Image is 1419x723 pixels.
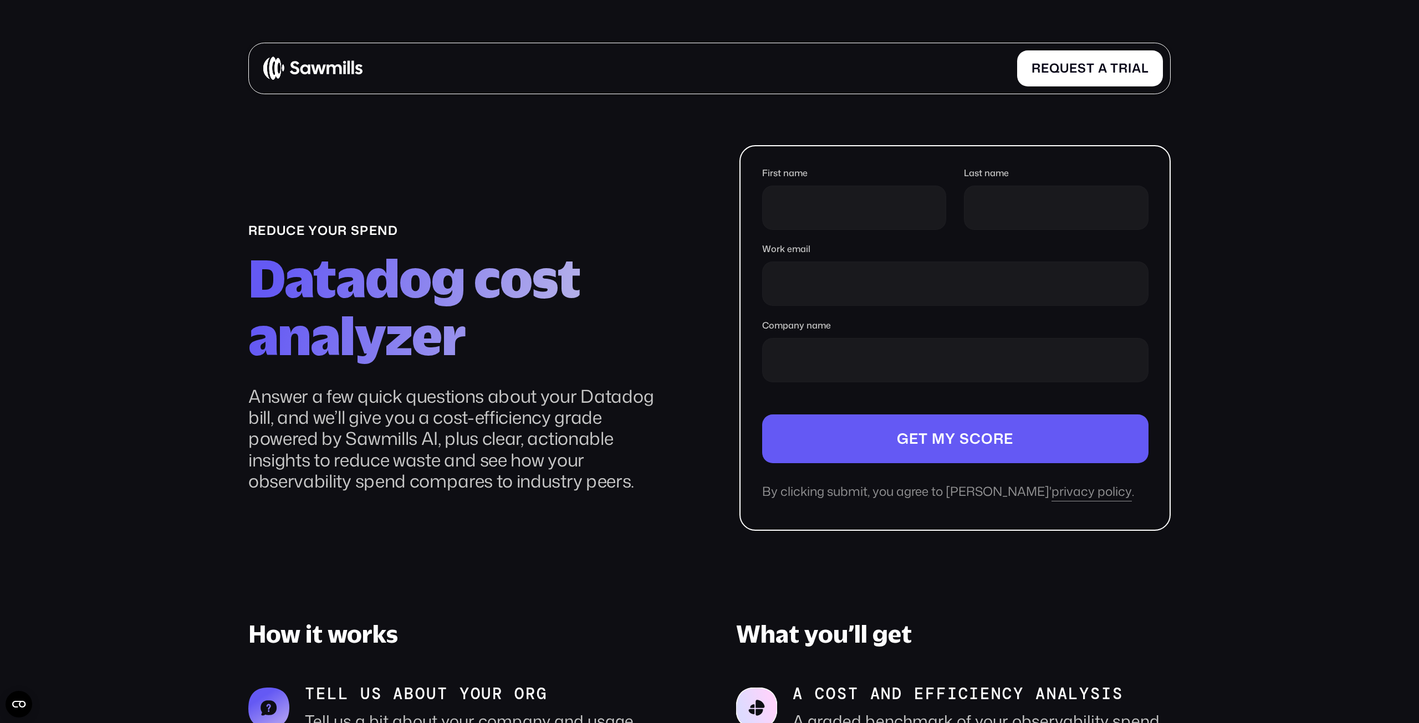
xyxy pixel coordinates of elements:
p: tell us about your org [305,684,634,704]
span: i [1128,61,1132,76]
div: By clicking submit, you agree to [PERSON_NAME]' . [762,484,1149,501]
label: First name [762,168,946,178]
span: t [1110,61,1119,76]
form: Company name [762,168,1149,501]
span: a [1098,61,1107,76]
button: Open CMP widget [6,691,32,717]
span: R [1032,61,1041,76]
span: e [1041,61,1049,76]
p: A cost and efficiency analysis [793,684,1160,704]
p: Answer a few quick questions about your Datadog bill, and we’ll give you a cost-efficiency grade ... [248,386,668,492]
h2: Datadog cost analyzer [248,249,668,364]
span: t [1086,61,1095,76]
label: Last name [964,168,1148,178]
h3: What you’ll get [736,619,1171,649]
span: e [1069,61,1078,76]
span: u [1060,61,1069,76]
label: Company name [762,320,1149,331]
a: Requestatrial [1017,50,1163,86]
label: Work email [762,244,1149,254]
a: privacy policy [1052,484,1132,501]
h3: How it works [248,619,683,649]
div: reduce your spend [248,223,668,238]
span: s [1078,61,1086,76]
span: q [1049,61,1060,76]
span: l [1141,61,1149,76]
span: r [1119,61,1128,76]
span: a [1132,61,1141,76]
